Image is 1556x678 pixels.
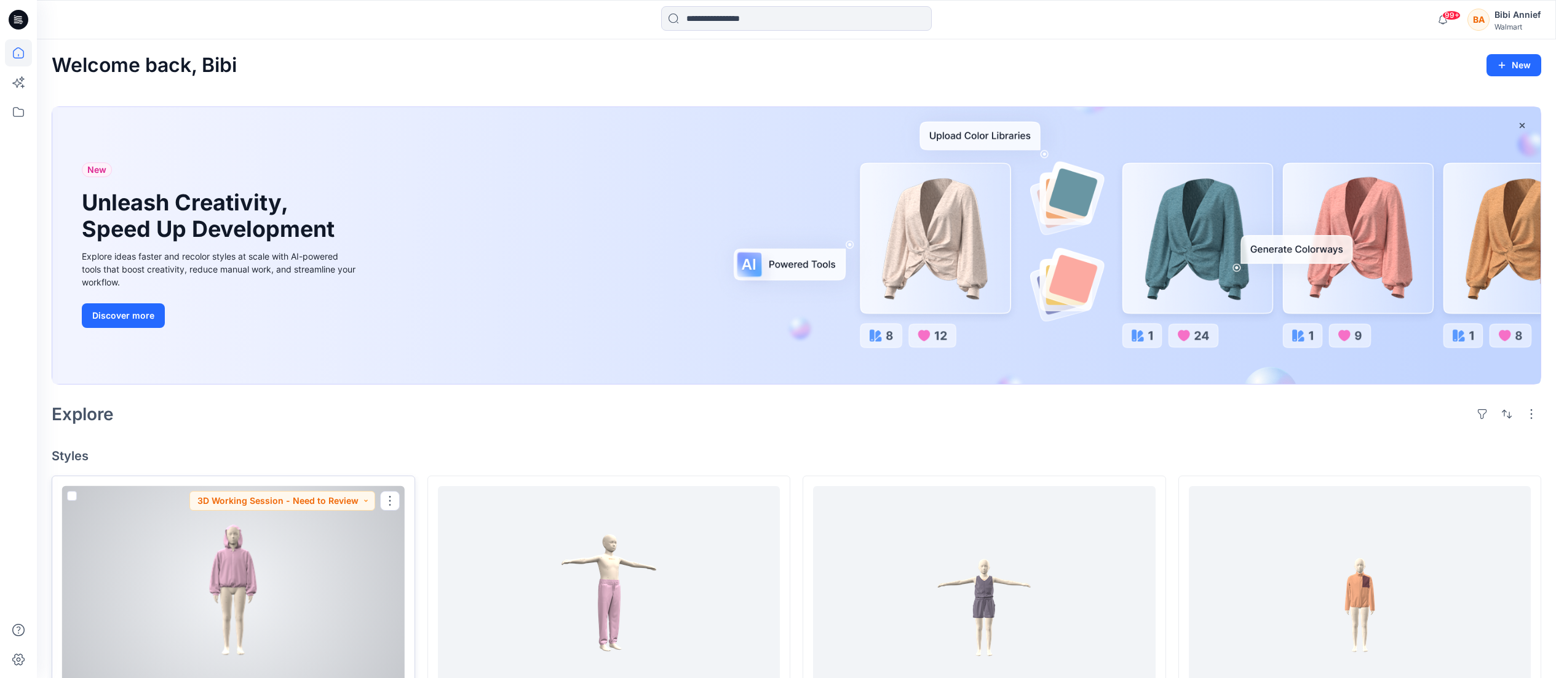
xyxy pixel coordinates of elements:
[1494,22,1541,31] div: Walmart
[52,449,1541,463] h4: Styles
[1487,54,1541,76] button: New
[1442,10,1461,20] span: 99+
[82,189,340,242] h1: Unleash Creativity, Speed Up Development
[82,303,359,328] a: Discover more
[87,162,106,177] span: New
[52,404,114,424] h2: Explore
[1467,9,1490,31] div: BA
[52,54,237,77] h2: Welcome back, Bibi
[82,303,165,328] button: Discover more
[1494,7,1541,22] div: Bibi Annief
[82,250,359,289] div: Explore ideas faster and recolor styles at scale with AI-powered tools that boost creativity, red...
